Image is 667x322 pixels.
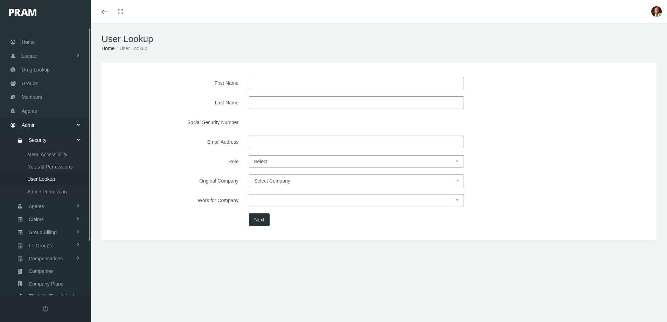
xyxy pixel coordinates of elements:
span: Compensations [29,253,63,265]
span: Admin Permission [27,186,67,198]
img: S_Profile_Picture_693.jpg [651,6,662,17]
span: Menu Accessibility [27,149,67,160]
label: Work for Company [109,194,244,206]
label: Email Address [109,136,244,148]
span: Group Billing [29,226,57,238]
span: Members [22,90,42,104]
span: Roles & Permissions [27,161,72,173]
span: Select Company [254,178,290,184]
span: Claims [29,213,44,225]
span: Admin [22,118,36,132]
h1: User Lookup [102,34,656,44]
span: LF Groups [29,240,52,252]
span: Security [29,134,47,146]
span: Agents [29,200,44,212]
span: User Lookup [27,173,55,185]
span: Eligibility File Uploads [29,290,76,302]
label: Last Name [109,96,244,109]
button: Next [249,213,270,226]
span: Locator [22,49,38,63]
img: PRAM_20_x_78.png [9,9,36,16]
span: Drug Lookup [22,63,50,76]
span: Companies [29,265,54,277]
label: Role [109,155,244,167]
span: Home [22,35,35,49]
span: Company Plans [29,278,63,290]
label: First Name [109,77,244,89]
a: Home [102,46,114,51]
label: Social Security Number [109,116,244,129]
span: Agents [22,104,37,118]
span: Groups [22,77,38,90]
label: Original Company [109,174,244,187]
li: User Lookup [114,44,147,52]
